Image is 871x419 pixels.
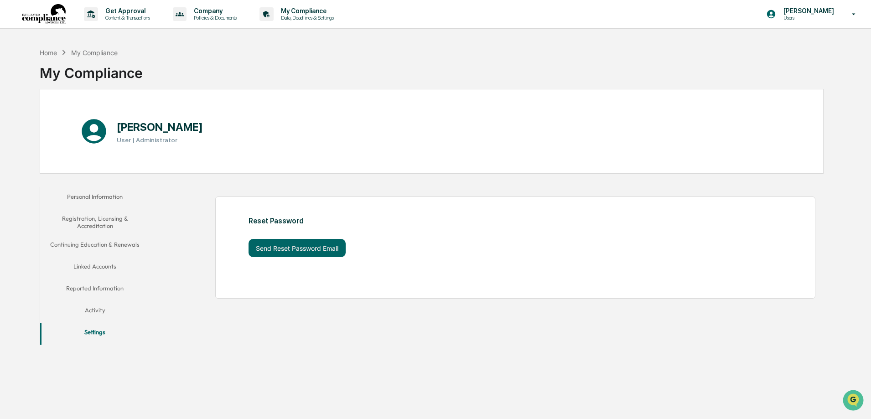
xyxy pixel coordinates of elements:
a: 🗄️Attestations [62,111,117,128]
p: Get Approval [98,7,155,15]
span: Data Lookup [18,132,57,141]
a: Powered byPylon [64,154,110,161]
div: 🖐️ [9,116,16,123]
div: Start new chat [31,70,150,79]
div: secondary tabs example [40,187,150,345]
button: Reported Information [40,279,150,301]
button: Linked Accounts [40,257,150,279]
p: Content & Transactions [98,15,155,21]
p: Data, Deadlines & Settings [274,15,338,21]
div: 🔎 [9,133,16,140]
div: 🗄️ [66,116,73,123]
div: We're available if you need us! [31,79,115,86]
button: Continuing Education & Renewals [40,235,150,257]
iframe: Open customer support [842,389,866,414]
button: Send Reset Password Email [249,239,346,257]
p: My Compliance [274,7,338,15]
span: Attestations [75,115,113,124]
div: Home [40,49,57,57]
button: Settings [40,323,150,345]
p: Policies & Documents [187,15,241,21]
h1: [PERSON_NAME] [117,120,203,134]
p: Company [187,7,241,15]
input: Clear [24,41,150,51]
div: Reset Password [249,217,676,225]
a: 🖐️Preclearance [5,111,62,128]
button: Personal Information [40,187,150,209]
span: Preclearance [18,115,59,124]
p: [PERSON_NAME] [776,7,839,15]
span: Pylon [91,155,110,161]
p: Users [776,15,839,21]
div: My Compliance [40,57,143,81]
p: How can we help? [9,19,166,34]
button: Registration, Licensing & Accreditation [40,209,150,235]
h3: User | Administrator [117,136,203,144]
button: Start new chat [155,72,166,83]
a: 🔎Data Lookup [5,129,61,145]
img: logo [22,4,66,25]
button: Activity [40,301,150,323]
div: My Compliance [71,49,118,57]
img: 1746055101610-c473b297-6a78-478c-a979-82029cc54cd1 [9,70,26,86]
